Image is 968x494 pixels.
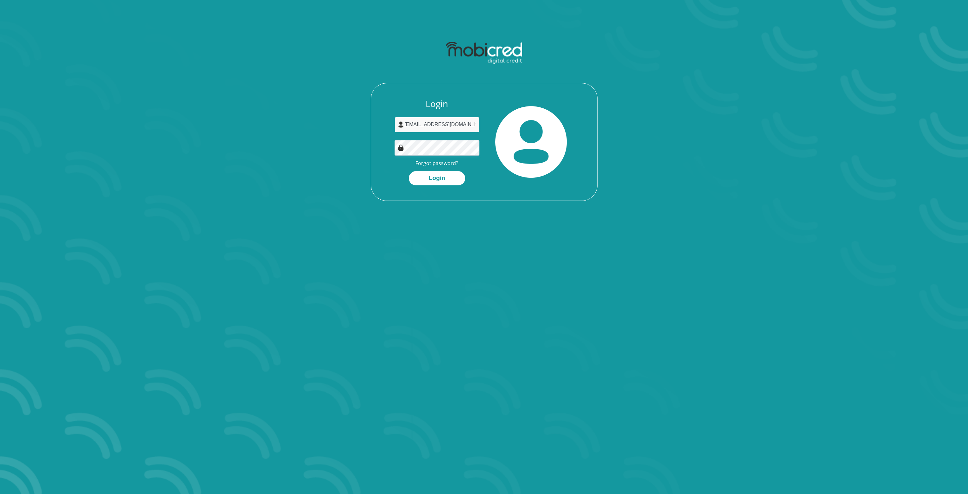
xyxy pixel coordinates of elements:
h3: Login [395,99,479,109]
input: Username [395,117,479,132]
img: Image [398,144,404,151]
a: Forgot password? [415,160,458,167]
img: mobicred logo [446,42,522,64]
button: Login [409,171,465,185]
img: user-icon image [398,121,404,128]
